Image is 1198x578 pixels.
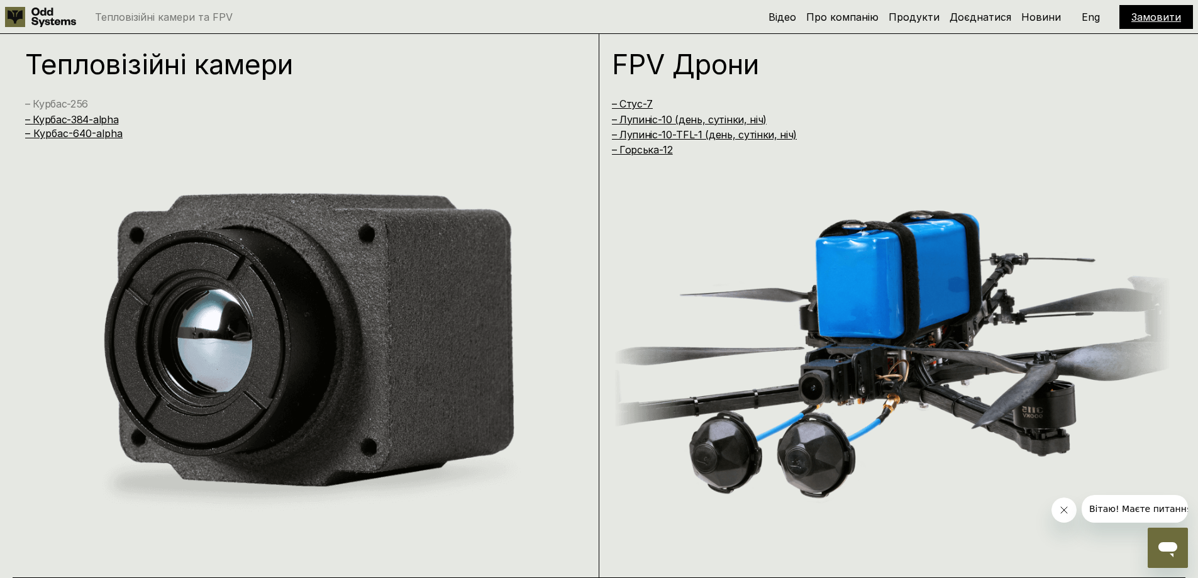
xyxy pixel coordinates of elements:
h1: Тепловізійні камери [25,50,553,78]
a: – Стус-7 [612,97,653,110]
a: Доєднатися [950,11,1011,23]
a: Продукти [889,11,940,23]
a: – Курбас-640-alpha [25,127,123,140]
a: – Горська-12 [612,143,673,156]
a: Замовити [1131,11,1181,23]
a: – Лупиніс-10-TFL-1 (день, сутінки, ніч) [612,128,797,141]
a: – Лупиніс-10 (день, сутінки, ніч) [612,113,767,126]
a: Відео [768,11,796,23]
iframe: Сообщение от компании [1082,495,1188,523]
a: – Курбас-384-alpha [25,113,118,126]
h1: FPV Дрони [612,50,1140,78]
span: Вітаю! Маєте питання? [8,9,115,19]
a: Про компанію [806,11,879,23]
p: Eng [1082,12,1100,22]
p: Тепловізійні камери та FPV [95,12,233,22]
a: – Курбас-256 [25,97,88,110]
a: Новини [1021,11,1061,23]
iframe: Кнопка запуска окна обмена сообщениями [1148,528,1188,568]
iframe: Закрыть сообщение [1051,497,1077,523]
